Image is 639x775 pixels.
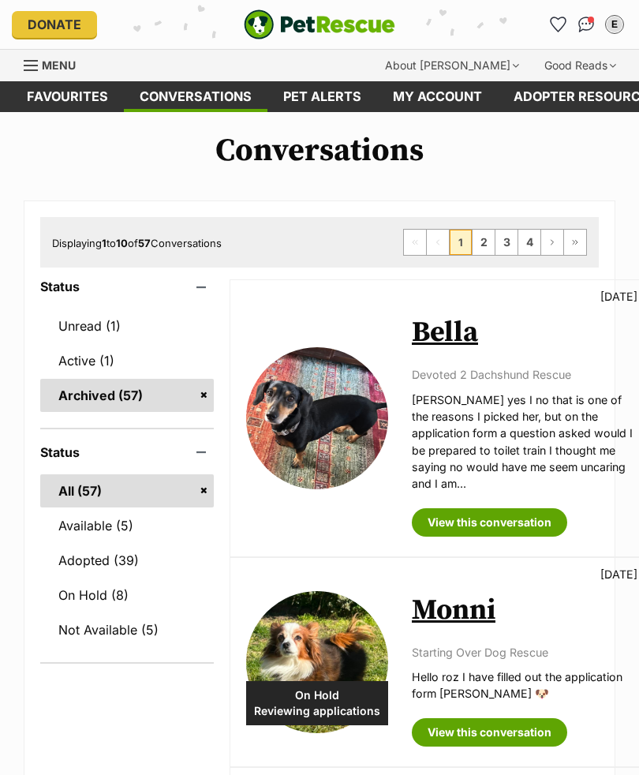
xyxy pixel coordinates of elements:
[602,12,627,37] button: My account
[600,288,637,305] p: [DATE]
[11,81,124,112] a: Favourites
[412,644,633,661] p: Starting Over Dog Rescue
[450,230,472,255] span: Page 1
[412,508,567,537] a: View this conversation
[52,237,222,249] span: Displaying to of Conversations
[244,9,395,39] a: PetRescue
[564,230,586,255] a: Last page
[124,81,267,112] a: conversations
[600,566,637,582] p: [DATE]
[533,50,627,81] div: Good Reads
[412,366,633,383] p: Devoted 2 Dachshund Rescue
[246,681,388,725] div: On Hold
[40,279,214,294] header: Status
[40,544,214,577] a: Adopted (39)
[607,17,622,32] div: E
[246,703,388,719] span: Reviewing applications
[40,379,214,412] a: Archived (57)
[541,230,563,255] a: Next page
[404,230,426,255] span: First page
[412,593,495,628] a: Monni
[473,230,495,255] a: Page 2
[40,309,214,343] a: Unread (1)
[427,230,449,255] span: Previous page
[40,445,214,459] header: Status
[244,9,395,39] img: logo-e224e6f780fb5917bec1dbf3a21bbac754714ae5b6737aabdf751b685950b380.svg
[40,474,214,507] a: All (57)
[377,81,498,112] a: My account
[12,11,97,38] a: Donate
[116,237,128,249] strong: 10
[246,591,388,733] img: Monni
[578,17,595,32] img: chat-41dd97257d64d25036548639549fe6c8038ab92f7586957e7f3b1b290dea8141.svg
[412,668,633,702] p: Hello roz I have filled out the application form [PERSON_NAME] 🐶
[412,391,633,492] p: [PERSON_NAME] yes I no that is one of the reasons I picked her, but on the application form a que...
[374,50,530,81] div: About [PERSON_NAME]
[545,12,570,37] a: Favourites
[412,315,478,350] a: Bella
[40,509,214,542] a: Available (5)
[518,230,540,255] a: Page 4
[102,237,106,249] strong: 1
[40,578,214,612] a: On Hold (8)
[574,12,599,37] a: Conversations
[24,50,87,78] a: Menu
[412,718,567,747] a: View this conversation
[267,81,377,112] a: Pet alerts
[40,344,214,377] a: Active (1)
[42,58,76,72] span: Menu
[495,230,518,255] a: Page 3
[138,237,151,249] strong: 57
[246,347,388,489] img: Bella
[545,12,627,37] ul: Account quick links
[403,229,587,256] nav: Pagination
[40,613,214,646] a: Not Available (5)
